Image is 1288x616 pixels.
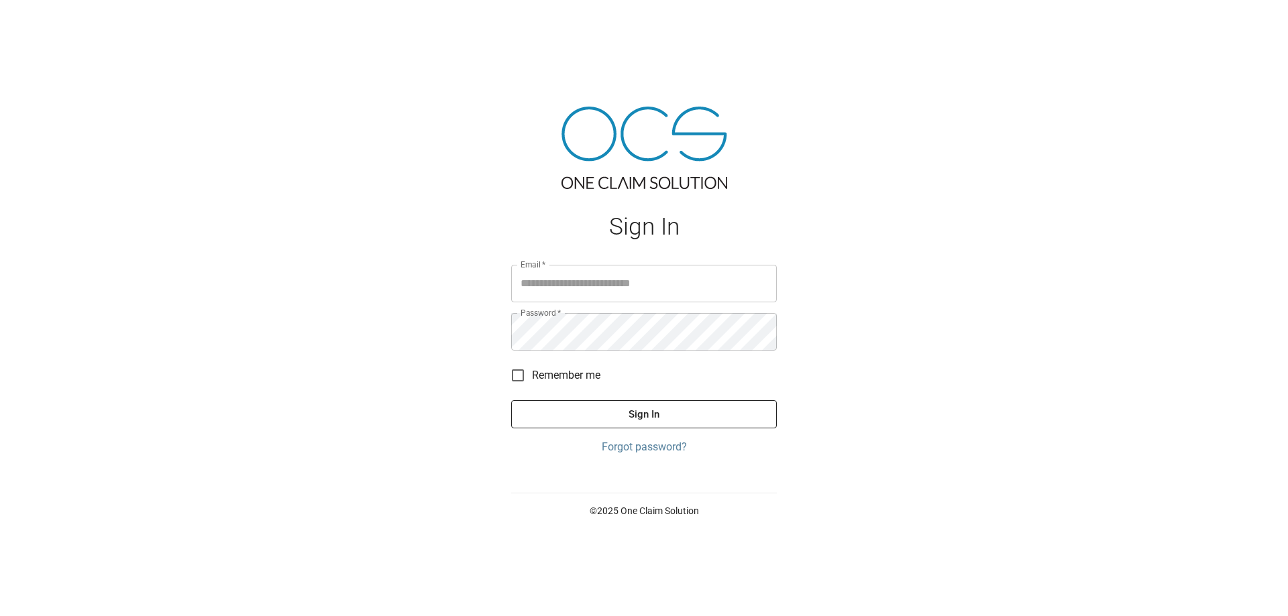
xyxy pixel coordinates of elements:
[521,307,561,318] label: Password
[532,367,600,383] span: Remember me
[561,107,727,189] img: ocs-logo-tra.png
[511,504,777,517] p: © 2025 One Claim Solution
[16,8,70,35] img: ocs-logo-white-transparent.png
[511,439,777,455] a: Forgot password?
[521,259,546,270] label: Email
[511,213,777,241] h1: Sign In
[511,400,777,428] button: Sign In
